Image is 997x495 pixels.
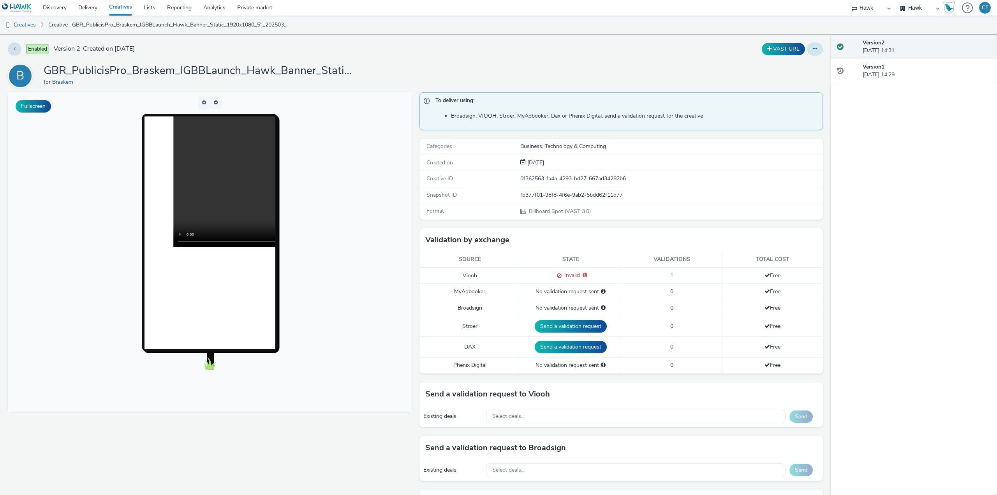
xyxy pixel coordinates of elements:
[419,252,520,268] th: Source
[670,343,673,351] span: 0
[520,191,823,199] div: fb377f01-98f8-4f6e-9ab2-5bdd62f11d77
[670,322,673,330] span: 0
[524,304,617,312] div: No validation request sent
[425,442,566,454] h3: Send a validation request to Broadsign
[423,466,483,474] div: Existing deals
[419,316,520,337] td: Stroer
[426,207,444,215] span: Format
[423,412,483,420] div: Existing deals
[982,2,988,14] div: CE
[419,358,520,373] td: Phenix Digital
[789,410,813,423] button: Send
[760,43,807,55] div: Duplicate the creative as a VAST URL
[520,143,823,150] div: Business, Technology & Computing
[520,175,823,183] div: 0f362563-fa4a-4293-bd27-667ad34282b6
[435,97,815,107] span: To deliver using:
[621,252,722,268] th: Validations
[16,100,51,113] button: Fullscreen
[44,78,52,86] span: for
[863,63,991,79] div: [DATE] 14:29
[4,21,12,29] img: dooh
[2,3,32,13] img: undefined Logo
[601,304,606,312] div: Please select a deal below and click on Send to send a validation request to Broadsign.
[762,43,805,55] button: VAST URL
[764,288,780,295] span: Free
[764,343,780,351] span: Free
[451,112,819,120] li: Broadsign, VIOOH, Stroer, MyAdbooker, Dax or Phenix Digital: send a validation request for the cr...
[44,63,355,78] h1: GBR_PublicisPro_Braskem_IGBBLaunch_Hawk_Banner_Static_1920x1080_5"_20250305 ; FR_JCD
[943,2,958,14] a: Hawk Academy
[16,65,24,87] div: B
[426,143,452,150] span: Categories
[26,44,49,54] span: Enabled
[52,78,76,86] a: Braskem
[419,300,520,316] td: Broadsign
[426,175,453,182] span: Creative ID
[670,304,673,312] span: 0
[764,272,780,279] span: Free
[44,16,294,34] a: Creative : GBR_PublicisPro_Braskem_IGBBLaunch_Hawk_Banner_Static_1920x1080_5"_20250305 ; FR_JCD
[764,322,780,330] span: Free
[943,2,955,14] img: Hawk Academy
[419,337,520,358] td: DAX
[601,361,606,369] div: Please select a deal below and click on Send to send a validation request to Phenix Digital.
[492,413,525,420] span: Select deals...
[670,288,673,295] span: 0
[535,320,607,333] button: Send a validation request
[863,39,991,55] div: [DATE] 14:31
[419,268,520,284] td: Viooh
[863,63,884,70] strong: Version 1
[425,388,550,400] h3: Send a validation request to Viooh
[764,304,780,312] span: Free
[54,44,135,53] span: Version 2 - Created on [DATE]
[601,288,606,296] div: Please select a deal below and click on Send to send a validation request to MyAdbooker.
[526,159,544,167] div: Creation 05 March 2025, 14:29
[670,272,673,279] span: 1
[764,361,780,369] span: Free
[524,288,617,296] div: No validation request sent
[789,464,813,476] button: Send
[425,234,509,246] h3: Validation by exchange
[426,159,453,166] span: Created on
[562,271,580,279] span: Invalid
[722,252,823,268] th: Total cost
[8,72,36,79] a: B
[524,361,617,369] div: No validation request sent
[670,361,673,369] span: 0
[528,208,591,215] span: Billboard Spot (VAST 3.0)
[492,467,525,474] span: Select deals...
[863,39,884,46] strong: Version 2
[535,341,607,353] button: Send a validation request
[526,159,544,166] span: [DATE]
[426,191,457,199] span: Snapshot ID
[520,252,621,268] th: State
[419,284,520,300] td: MyAdbooker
